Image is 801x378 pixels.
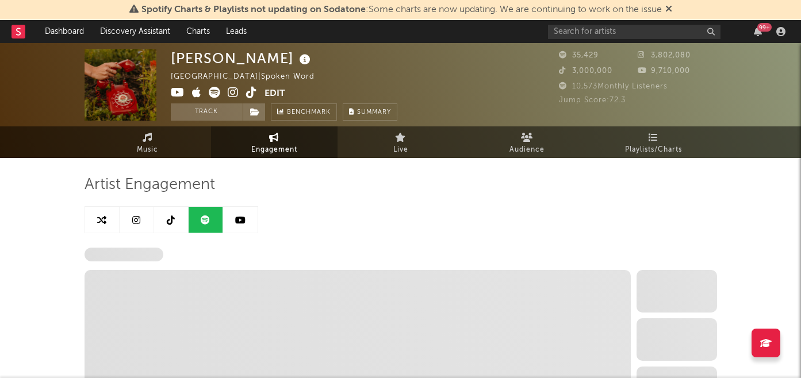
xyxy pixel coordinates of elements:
span: Summary [357,109,391,115]
span: Spotify Followers [85,248,163,261]
span: Live [393,143,408,157]
button: Track [171,103,243,121]
a: Playlists/Charts [591,126,717,158]
span: : Some charts are now updating. We are continuing to work on the issue [141,5,662,14]
a: Benchmark [271,103,337,121]
button: Edit [265,87,285,101]
div: [PERSON_NAME] [171,49,313,68]
a: Engagement [211,126,338,158]
span: 9,710,000 [638,67,690,75]
span: Dismiss [665,5,672,14]
div: [GEOGRAPHIC_DATA] | Spoken Word [171,70,328,84]
a: Dashboard [37,20,92,43]
span: 10,573 Monthly Listeners [559,83,668,90]
span: Benchmark [287,106,331,119]
span: Engagement [251,143,297,157]
button: 99+ [754,27,762,36]
span: 3,802,080 [638,52,691,59]
a: Charts [178,20,218,43]
button: Summary [343,103,397,121]
a: Audience [464,126,591,158]
span: Audience [509,143,545,157]
span: Music [137,143,158,157]
span: Spotify Charts & Playlists not updating on Sodatone [141,5,366,14]
input: Search for artists [548,25,720,39]
span: 3,000,000 [559,67,612,75]
span: Playlists/Charts [625,143,682,157]
span: Jump Score: 72.3 [559,97,626,104]
a: Music [85,126,211,158]
span: 35,429 [559,52,599,59]
span: Artist Engagement [85,178,215,192]
a: Live [338,126,464,158]
div: 99 + [757,23,772,32]
a: Leads [218,20,255,43]
a: Discovery Assistant [92,20,178,43]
